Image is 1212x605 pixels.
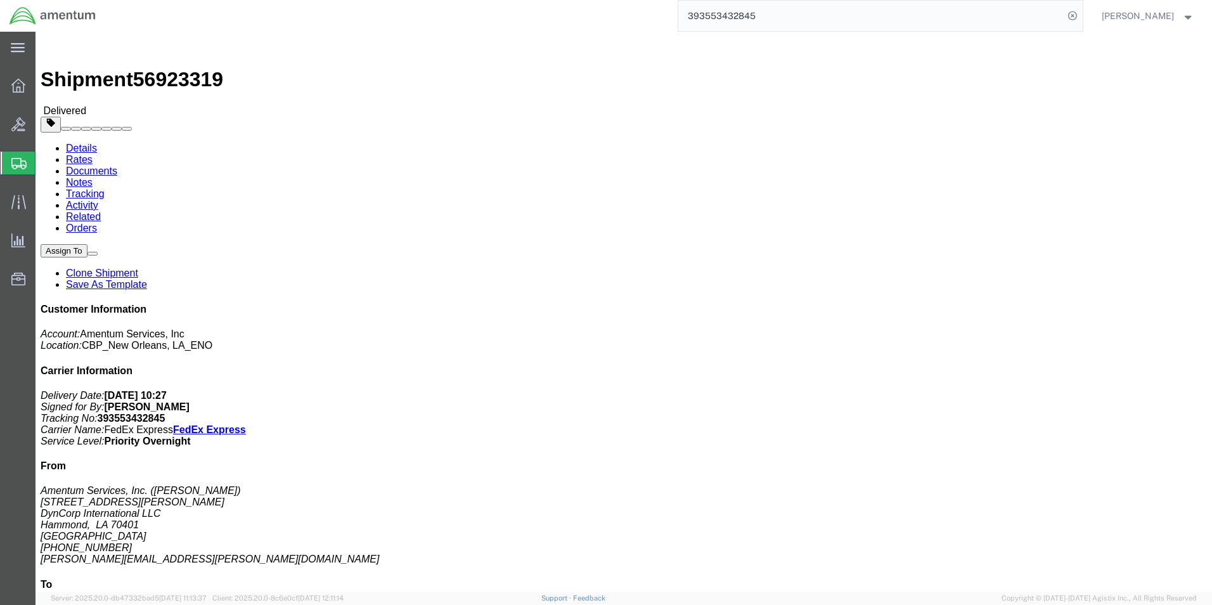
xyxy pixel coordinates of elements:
[212,594,344,602] span: Client: 2025.20.0-8c6e0cf
[298,594,344,602] span: [DATE] 12:11:14
[9,6,96,25] img: logo
[573,594,605,602] a: Feedback
[159,594,207,602] span: [DATE] 11:13:37
[1101,8,1195,23] button: [PERSON_NAME]
[541,594,573,602] a: Support
[1102,9,1174,23] span: Joshua Cuentas
[678,1,1064,31] input: Search for shipment number, reference number
[51,594,207,602] span: Server: 2025.20.0-db47332bad5
[35,32,1212,592] iframe: FS Legacy Container
[1002,593,1197,604] span: Copyright © [DATE]-[DATE] Agistix Inc., All Rights Reserved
